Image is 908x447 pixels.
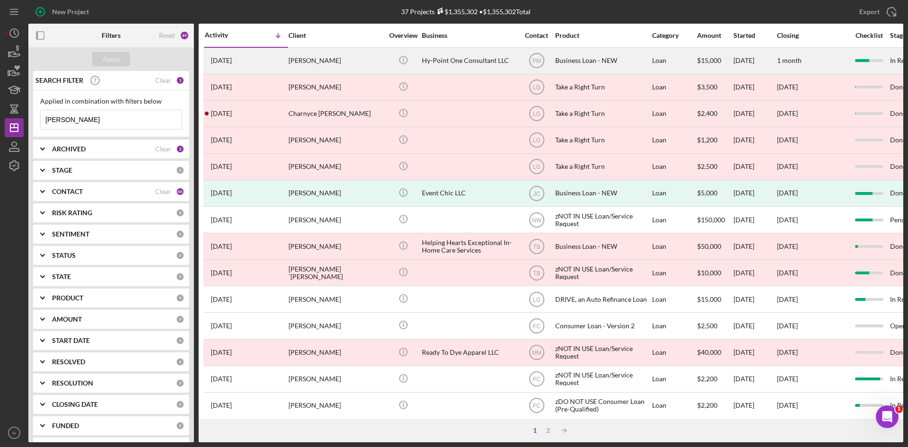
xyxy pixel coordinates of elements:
div: [PERSON_NAME] [288,207,383,232]
span: $15,000 [697,295,721,303]
text: NW [532,217,542,223]
div: [PERSON_NAME] [288,367,383,392]
div: zDO NOT USE Consumer Loan (Pre-Qualified) [555,393,650,418]
div: 0 [176,251,184,260]
text: MM [532,350,541,356]
time: [DATE] [777,109,798,117]
div: [PERSON_NAME] [288,75,383,100]
div: Contact [519,32,554,39]
div: Loan [652,287,696,312]
div: Closing [777,32,848,39]
span: $2,200 [697,401,717,409]
text: FC [533,323,541,330]
div: [PERSON_NAME] `[PERSON_NAME] [288,260,383,285]
div: $3,500 [697,75,733,100]
div: [DATE] [733,287,776,312]
div: Apply [103,52,120,66]
div: [PERSON_NAME] [288,393,383,418]
div: Loan [652,367,696,392]
div: Consumer Loan - Version 2 [555,313,650,338]
text: PM [533,58,541,64]
div: Business Loan - NEW [555,234,650,259]
div: [DATE] [733,207,776,232]
div: $10,000 [697,260,733,285]
time: 2025-10-07 15:35 [211,57,232,64]
text: TB [533,270,540,276]
div: Loan [652,260,696,285]
b: PRODUCT [52,294,83,302]
time: [DATE] [777,295,798,303]
div: [DATE] [733,340,776,365]
time: 2025-01-30 13:21 [211,163,232,170]
div: 0 [176,315,184,324]
div: [DATE] [733,393,776,418]
span: $15,000 [697,56,721,64]
div: 37 Projects • $1,355,302 Total [401,8,531,16]
span: $2,500 [697,322,717,330]
div: Loan [652,101,696,126]
time: [DATE] [777,401,798,409]
div: Amount [697,32,733,39]
time: 2024-02-29 23:48 [211,189,232,197]
div: Take a Right Turn [555,128,650,153]
div: [PERSON_NAME] [288,181,383,206]
time: 1 month [777,56,802,64]
text: LG [533,111,540,117]
div: Take a Right Turn [555,101,650,126]
div: [PERSON_NAME] [288,287,383,312]
text: LG [533,137,540,144]
div: $2,500 [697,154,733,179]
button: Export [850,2,903,21]
time: 2023-08-03 22:11 [211,322,232,330]
div: Take a Right Turn [555,154,650,179]
button: New Project [28,2,98,21]
time: 2023-05-23 18:51 [211,402,232,409]
div: 1 [528,427,541,434]
div: 0 [176,272,184,281]
div: Applied in combination with filters below [40,97,182,105]
time: [DATE] [777,83,798,91]
time: [DATE] [777,216,798,224]
time: 2023-06-08 18:49 [211,349,232,356]
b: CLOSING DATE [52,401,98,408]
div: zNOT IN USE Loan/Service Request [555,207,650,232]
text: LG [533,164,540,170]
time: 2025-01-31 02:36 [211,110,232,117]
div: 0 [176,336,184,345]
div: Loan [652,128,696,153]
button: Apply [92,52,130,66]
b: FUNDED [52,422,79,429]
div: Category [652,32,696,39]
div: Take a Right Turn [555,75,650,100]
div: $40,000 [697,340,733,365]
time: 2023-12-19 20:36 [211,216,232,224]
time: 2023-11-20 01:14 [211,243,232,250]
div: DRIVE, an Auto Refinance Loan [555,287,650,312]
iframe: Intercom live chat [876,405,899,428]
div: Loan [652,340,696,365]
div: 0 [176,294,184,302]
div: [DATE] [733,128,776,153]
div: Business [422,32,516,39]
text: LG [533,84,540,91]
div: $1,355,302 [435,8,478,16]
div: Clear [155,188,171,195]
b: RISK RATING [52,209,92,217]
div: Clear [155,77,171,84]
div: Loan [652,313,696,338]
div: [DATE] [733,75,776,100]
div: Activity [205,31,246,39]
div: Loan [652,154,696,179]
div: [PERSON_NAME] [288,340,383,365]
time: [DATE] [777,242,798,250]
div: Started [733,32,776,39]
div: [DATE] [733,260,776,285]
time: [DATE] [777,375,798,383]
div: $2,400 [697,101,733,126]
div: zNOT IN USE Loan/Service Request [555,260,650,285]
div: Business Loan - NEW [555,48,650,73]
time: 2023-08-30 21:46 [211,296,232,303]
div: 0 [176,358,184,366]
div: 0 [176,209,184,217]
time: [DATE] [777,269,798,277]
